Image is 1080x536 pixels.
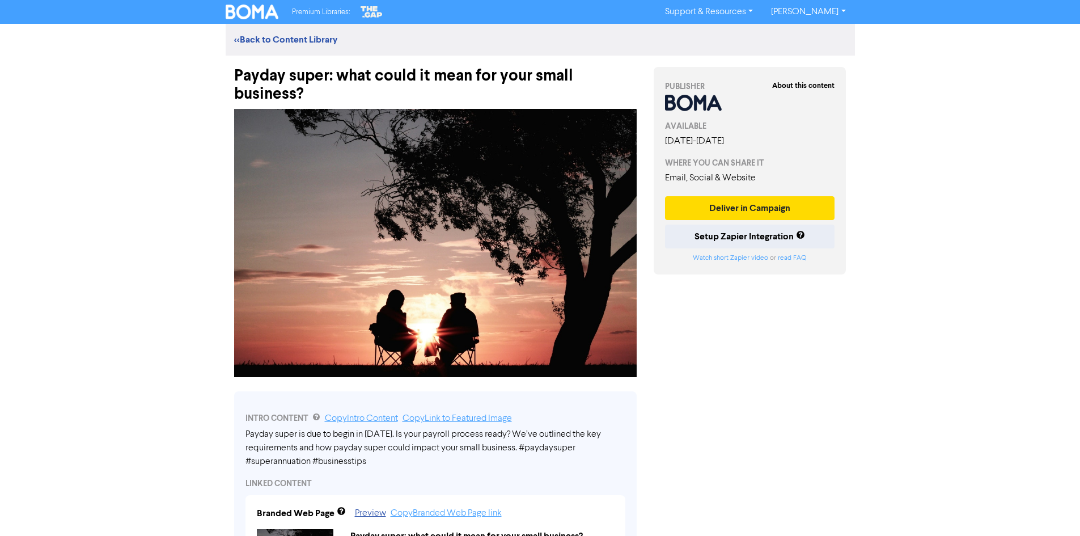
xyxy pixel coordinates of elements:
[325,414,398,423] a: Copy Intro Content
[245,478,625,489] div: LINKED CONTENT
[234,56,637,103] div: Payday super: what could it mean for your small business?
[234,34,337,45] a: <<Back to Content Library
[403,414,512,423] a: Copy Link to Featured Image
[665,81,835,92] div: PUBLISHER
[665,171,835,185] div: Email, Social & Website
[693,255,768,261] a: Watch short Zapier video
[665,120,835,132] div: AVAILABLE
[245,412,625,425] div: INTRO CONTENT
[772,81,835,90] strong: About this content
[226,5,279,19] img: BOMA Logo
[292,9,350,16] span: Premium Libraries:
[938,413,1080,536] iframe: Chat Widget
[665,157,835,169] div: WHERE YOU CAN SHARE IT
[359,5,384,19] img: The Gap
[665,134,835,148] div: [DATE] - [DATE]
[355,509,386,518] a: Preview
[665,225,835,248] button: Setup Zapier Integration
[391,509,502,518] a: Copy Branded Web Page link
[665,253,835,263] div: or
[245,428,625,469] div: Payday super is due to begin in [DATE]. Is your payroll process ready? We’ve outlined the key req...
[762,3,854,21] a: [PERSON_NAME]
[665,196,835,220] button: Deliver in Campaign
[778,255,806,261] a: read FAQ
[257,507,334,520] div: Branded Web Page
[656,3,762,21] a: Support & Resources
